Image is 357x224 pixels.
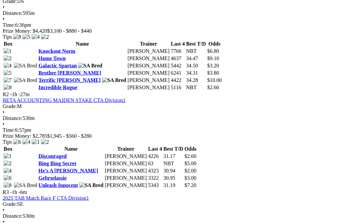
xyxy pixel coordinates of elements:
a: 2025 TAB Match Race F CTA Division1 [3,195,89,201]
span: Box [4,146,13,152]
a: BETA ACCOUNTING MAIDEN STAKE CTA Division1 [3,97,126,103]
img: 4 [32,34,40,40]
td: [PERSON_NAME] [104,153,147,160]
td: 5343 [148,182,162,189]
span: $10.00 [207,77,222,83]
img: SA Bred [102,77,126,83]
td: 34.50 [186,62,206,69]
div: Prize Money: $4,420 [3,28,354,34]
td: 63 [148,160,162,167]
span: $3.20 [207,63,219,68]
span: Box [4,41,13,47]
img: 6 [13,139,21,145]
a: Knockout Norm [38,48,75,54]
img: 1 [4,153,12,159]
div: 530m [3,213,354,219]
span: $9.10 [207,56,219,61]
td: 34.31 [186,70,206,76]
span: $3,100 - $880 - $440 [47,28,92,34]
a: Bing Bing Secret [38,161,76,166]
span: $6.80 [207,48,219,54]
td: 34.28 [186,77,206,84]
img: 5 [22,34,30,40]
img: 4 [4,63,12,69]
th: Best T/D [186,41,206,47]
td: 7766 [171,48,185,55]
th: Odds [184,146,197,152]
span: -1h -27m [10,92,30,97]
div: Prize Money: $2,785 [3,133,354,139]
img: 4 [22,139,30,145]
a: Discouraged [38,153,66,159]
div: 6:57pm [3,127,354,133]
td: [PERSON_NAME] [104,175,147,181]
img: 5 [4,70,12,76]
th: Trainer [127,41,170,47]
td: 31.19 [163,182,183,189]
td: [PERSON_NAME] [127,62,170,69]
img: 1 [4,48,12,54]
span: $7.20 [184,182,196,188]
a: He's A [PERSON_NAME] [38,168,98,173]
td: [PERSON_NAME] [104,182,147,189]
th: Last 4 [171,41,185,47]
div: SE [3,201,354,207]
img: 2 [4,56,12,61]
span: -1h -6m [10,189,27,195]
td: [PERSON_NAME] [127,77,170,84]
td: 6241 [171,70,185,76]
td: 30.94 [163,168,183,174]
img: 8 [4,85,12,91]
img: SA Bred [14,77,37,83]
span: Grade: [3,201,17,207]
img: SA Bred [79,182,103,188]
a: Brother [PERSON_NAME] [38,70,101,76]
td: 31.17 [163,153,183,160]
img: SA Bred [14,182,37,188]
div: 6:36pm [3,22,354,28]
img: 7 [4,77,12,83]
img: 6 [4,175,12,181]
a: Galactic Spartan [38,63,77,68]
span: Distance: [3,213,22,219]
a: Terrific [PERSON_NAME] [38,77,100,83]
a: Gebrselassie [38,175,66,181]
span: Distance: [3,115,22,121]
td: [PERSON_NAME] [104,160,147,167]
td: NBT [163,160,183,167]
span: • [3,4,5,10]
div: M [3,103,354,109]
td: [PERSON_NAME] [104,168,147,174]
img: 2 [41,139,49,145]
div: 530m [3,115,354,121]
span: $1,945 - $560 - $280 [47,133,92,139]
td: [PERSON_NAME] [127,55,170,62]
span: Time: [3,127,15,133]
a: Home Town [38,56,65,61]
span: Tips [3,139,12,145]
span: $5.00 [184,161,196,166]
th: Best T/D [163,146,183,152]
td: 30.95 [163,175,183,181]
span: • [3,121,5,127]
img: 1 [32,139,40,145]
img: 4 [4,168,12,174]
img: SA Bred [78,63,102,69]
span: Distance: [3,10,22,16]
td: 4226 [148,153,162,160]
td: NBT [186,48,206,55]
span: Time: [3,22,15,28]
img: 8 [13,34,21,40]
td: 4323 [148,168,162,174]
td: 3322 [148,175,162,181]
img: SA Bred [14,63,37,69]
img: 2 [4,161,12,167]
span: Tips [3,34,12,40]
span: R2 [3,92,9,97]
span: • [3,16,5,22]
td: 4422 [171,77,185,84]
img: 8 [4,182,12,188]
td: [PERSON_NAME] [127,70,170,76]
span: Grade: [3,103,17,109]
span: $2.60 [184,153,196,159]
